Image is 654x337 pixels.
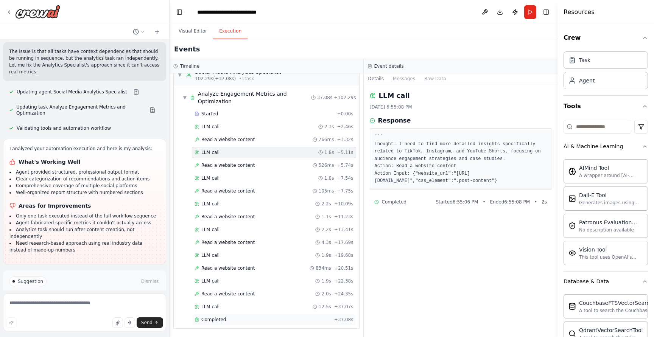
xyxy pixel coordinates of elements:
p: The issue is that all tasks have context dependencies that should be running in sequence, but the... [9,48,160,75]
span: LLM call [201,201,220,207]
span: 766ms [319,137,334,143]
li: Agent fabricated specific metrics it couldn't actually access [9,219,160,226]
button: Details [364,73,389,84]
h3: Response [378,116,411,125]
span: + 7.75s [337,188,353,194]
h3: Timeline [180,63,199,69]
pre: ``` Thought: I need to find more detailed insights specifically related to TikTok, Instagram, and... [375,133,547,185]
h1: What's Working Well [9,158,160,166]
span: 2.3s [324,124,334,130]
span: Read a website content [201,214,255,220]
button: Hide left sidebar [174,7,185,17]
span: 1.1s [321,214,331,220]
span: 834ms [316,265,331,271]
span: LLM call [201,278,220,284]
span: + 24.35s [334,291,353,297]
span: • [483,199,485,205]
button: AI & Machine Learning [564,137,648,156]
span: + 13.41s [334,227,353,233]
button: Send [137,317,163,328]
h1: Areas for Improvements [9,202,160,210]
button: Click to speak your automation idea [125,317,135,328]
span: + 19.68s [334,252,353,258]
span: + 11.23s [334,214,353,220]
button: Improve this prompt [6,317,17,328]
button: Tools [564,96,648,117]
span: LLM call [201,252,220,258]
span: 102.29s (+37.08s) [195,76,236,82]
div: Crew [564,48,648,95]
button: Visual Editor [173,23,213,39]
div: A wrapper around [AI-Minds]([URL][DOMAIN_NAME]). Useful for when you need answers to questions fr... [579,172,643,179]
span: LLM call [201,304,220,310]
span: ▼ [183,95,187,101]
span: Started 6:55:06 PM [436,199,478,205]
div: AIMind Tool [579,164,643,172]
span: 2.0s [321,291,331,297]
span: Completed [201,317,226,323]
button: Raw Data [420,73,451,84]
span: + 5.74s [337,162,353,168]
button: Database & Data [564,272,648,291]
button: Hide right sidebar [541,7,551,17]
span: 1.9s [321,252,331,258]
span: Suggestion [18,278,43,284]
span: Started [201,111,218,117]
h4: Resources [564,8,595,17]
div: Database & Data [564,278,609,285]
li: Only one task executed instead of the full workflow sequence [9,213,160,219]
span: Read a website content [201,239,255,245]
li: Need research-based approach using real industry data instead of made-up numbers [9,240,160,253]
span: Read a website content [201,265,255,271]
button: Dismiss [140,278,160,285]
div: Dall-E Tool [579,191,643,199]
div: Patronus Evaluation Tool [579,219,643,226]
span: Completed [382,199,406,205]
span: LLM call [201,175,220,181]
p: I analyzed your automation execution and here is my analysis: [9,145,160,152]
li: Well-organized report structure with numbered sections [9,189,160,196]
span: Read a website content [201,291,255,297]
span: Read a website content [201,137,255,143]
button: Switch to previous chat [130,27,148,36]
button: Start a new chat [151,27,163,36]
span: + 3.32s [337,137,353,143]
span: 1.9s [321,278,331,284]
img: Visiontool [568,249,576,257]
button: Execution [213,23,248,39]
div: Vision Tool [579,246,643,253]
span: Analyze Engagement Metrics and Optimization [198,90,311,105]
span: Validating tools and automation workflow [17,125,111,131]
div: QdrantVectorSearchTool [579,326,643,334]
span: Ended 6:55:08 PM [490,199,530,205]
h2: LLM call [379,90,410,101]
span: + 10.09s [334,201,353,207]
button: Crew [564,27,648,48]
span: + 7.54s [337,175,353,181]
span: 105ms [319,188,334,194]
span: + 2.46s [337,124,353,130]
span: Read a website content [201,188,255,194]
img: Aimindtool [568,168,576,175]
span: + 5.11s [337,149,353,155]
div: [DATE] 6:55:08 PM [370,104,552,110]
span: LLM call [201,227,220,233]
span: + 17.69s [334,239,353,245]
span: + 20.51s [334,265,353,271]
span: ▼ [178,72,182,78]
span: 12.5s [319,304,331,310]
button: Upload files [112,317,123,328]
div: No description available [579,227,643,233]
span: LLM call [201,124,220,130]
nav: breadcrumb [197,8,280,16]
span: • [534,199,537,205]
div: AI & Machine Learning [564,143,623,150]
li: Agent provided structured, professional output format [9,169,160,175]
div: Agent [579,77,595,84]
span: 1.8s [324,175,334,181]
span: 4.3s [321,239,331,245]
h3: Event details [374,63,404,69]
img: Patronusevaltool [568,222,576,230]
span: Read a website content [201,162,255,168]
span: Updating task Analyze Engagement Metrics and Optimization [16,104,143,116]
